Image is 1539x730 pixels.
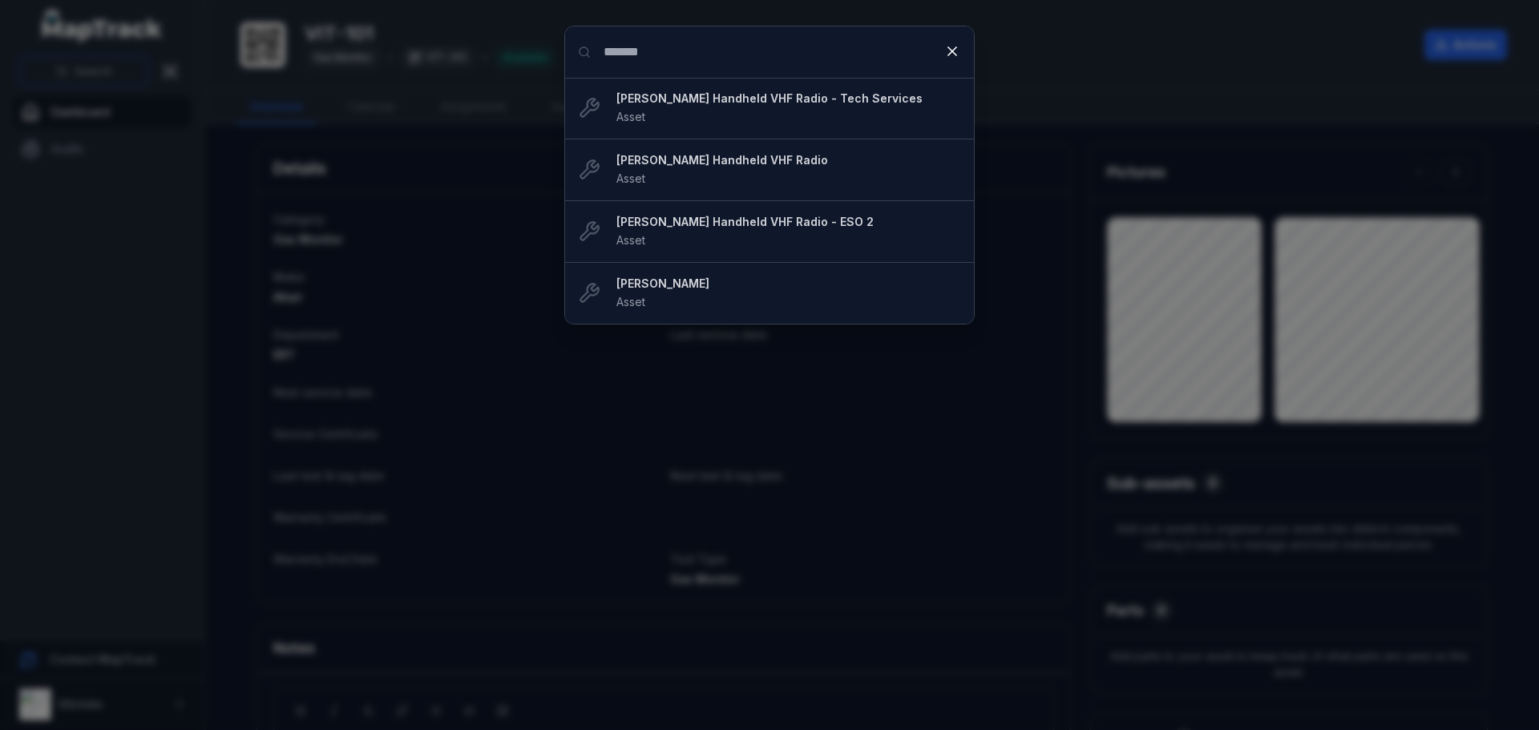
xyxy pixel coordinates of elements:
[616,152,961,188] a: [PERSON_NAME] Handheld VHF RadioAsset
[616,214,961,249] a: [PERSON_NAME] Handheld VHF Radio - ESO 2Asset
[616,276,961,311] a: [PERSON_NAME]Asset
[616,214,961,230] strong: [PERSON_NAME] Handheld VHF Radio - ESO 2
[616,152,961,168] strong: [PERSON_NAME] Handheld VHF Radio
[616,276,961,292] strong: [PERSON_NAME]
[616,91,961,107] strong: [PERSON_NAME] Handheld VHF Radio - Tech Services
[616,233,645,247] span: Asset
[616,110,645,123] span: Asset
[616,295,645,309] span: Asset
[616,91,961,126] a: [PERSON_NAME] Handheld VHF Radio - Tech ServicesAsset
[616,171,645,185] span: Asset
